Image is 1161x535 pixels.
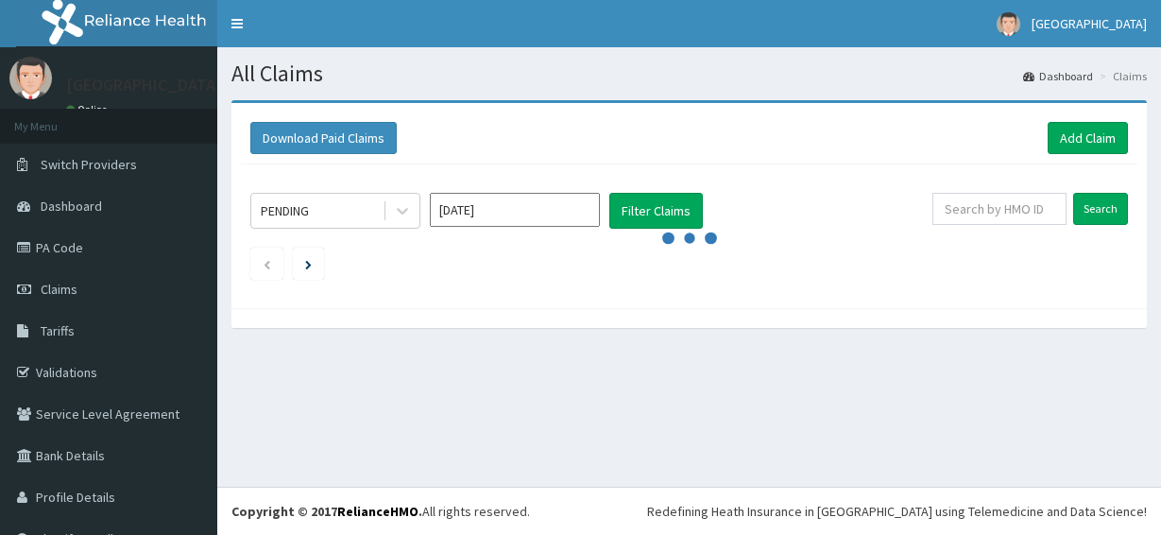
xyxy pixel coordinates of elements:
[261,201,309,220] div: PENDING
[231,61,1147,86] h1: All Claims
[41,198,102,215] span: Dashboard
[1095,68,1147,84] li: Claims
[66,103,111,116] a: Online
[661,210,718,267] svg: audio-loading
[1023,68,1093,84] a: Dashboard
[41,322,75,339] span: Tariffs
[647,502,1147,521] div: Redefining Heath Insurance in [GEOGRAPHIC_DATA] using Telemedicine and Data Science!
[231,503,422,520] strong: Copyright © 2017 .
[1032,15,1147,32] span: [GEOGRAPHIC_DATA]
[337,503,418,520] a: RelianceHMO
[609,193,703,229] button: Filter Claims
[263,255,271,272] a: Previous page
[66,77,222,94] p: [GEOGRAPHIC_DATA]
[1048,122,1128,154] a: Add Claim
[932,193,1067,225] input: Search by HMO ID
[41,156,137,173] span: Switch Providers
[41,281,77,298] span: Claims
[430,193,600,227] input: Select Month and Year
[1073,193,1128,225] input: Search
[217,487,1161,535] footer: All rights reserved.
[305,255,312,272] a: Next page
[9,57,52,99] img: User Image
[997,12,1020,36] img: User Image
[250,122,397,154] button: Download Paid Claims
